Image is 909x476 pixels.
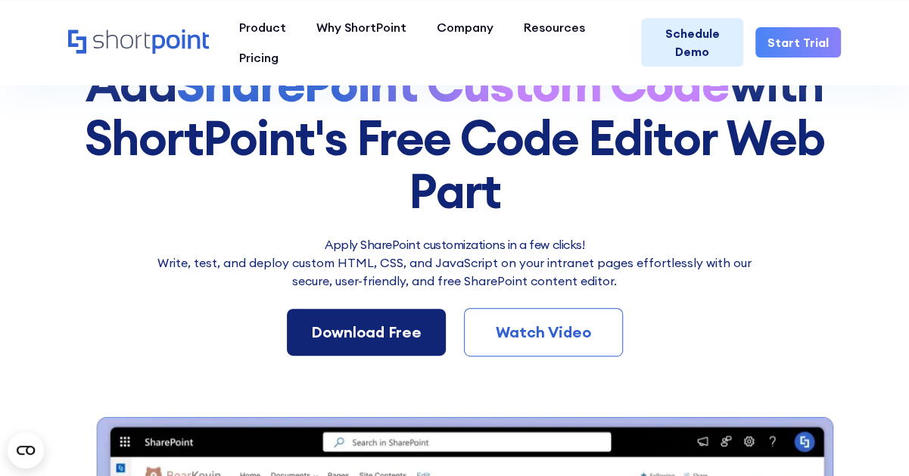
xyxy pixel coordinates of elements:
a: Company [422,12,509,42]
button: Open CMP widget [8,432,44,468]
div: Pricing [239,48,279,67]
div: Resources [524,18,585,36]
h1: Add with ShortPoint's Free Code Editor Web Part [57,58,852,217]
div: Why ShortPoint [316,18,406,36]
div: Watch Video [489,321,598,344]
div: Product [239,18,286,36]
a: Watch Video [464,308,623,356]
a: Start Trial [755,27,841,58]
a: Product [224,12,301,42]
div: Chat-Widget [833,403,909,476]
a: Schedule Demo [641,18,743,67]
div: Company [437,18,493,36]
a: Pricing [224,42,294,73]
p: Write, test, and deploy custom HTML, CSS, and JavaScript on your intranet pages effortlessly wi﻿t... [148,254,761,290]
h2: Apply SharePoint customizations in a few clicks! [148,235,761,254]
a: Resources [509,12,600,42]
a: Home [68,30,209,55]
a: Download Free [287,309,446,356]
div: Download Free [311,321,422,344]
a: Why ShortPoint [301,12,422,42]
iframe: Chat Widget [833,403,909,476]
